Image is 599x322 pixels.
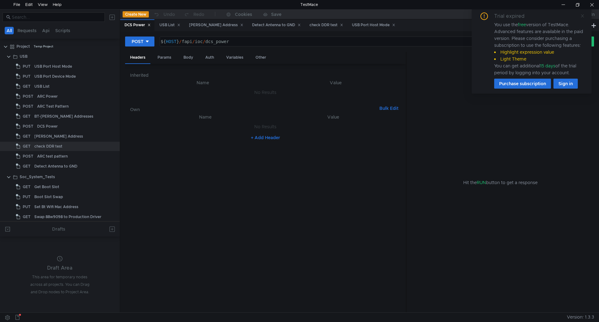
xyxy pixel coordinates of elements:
[23,162,31,171] span: GET
[20,52,27,61] div: USB
[23,82,31,91] span: GET
[53,27,72,34] button: Scripts
[5,27,14,34] button: All
[352,22,395,28] div: USB Port Host Mode
[37,122,58,131] div: DCS Power
[252,22,301,28] div: Detect Antenna to GND
[34,192,63,202] div: Boot Slot Swap
[34,142,62,151] div: check DDR test
[248,134,283,141] button: + Add Header
[270,79,401,86] th: Value
[23,62,31,71] span: PUT
[12,14,101,21] input: Search...
[125,37,154,46] button: POST
[23,142,31,151] span: GET
[494,56,584,62] li: Light Theme
[125,52,150,64] div: Headers
[494,21,584,76] div: You use the version of TestMace. Advanced features are available in the paid version. Please cons...
[270,113,396,121] th: Value
[34,162,77,171] div: Detect Antenna to GND
[34,112,93,121] div: BT-[PERSON_NAME] Addresses
[271,12,281,17] div: Save
[23,102,33,111] span: POST
[23,202,31,212] span: PUT
[16,27,38,34] button: Requests
[34,72,76,81] div: USB Port Device Mode
[34,212,101,222] div: Swap 88w9098 to Production Driver
[23,92,33,101] span: POST
[34,182,59,192] div: Get Boot Slot
[37,102,69,111] div: ARC Test Pattern
[34,202,78,212] div: Set Bt Wifi Mac Address
[189,22,243,28] div: [PERSON_NAME] Address
[567,313,594,322] span: Version: 1.3.3
[540,63,555,69] span: 15 days
[23,122,33,131] span: POST
[140,113,270,121] th: Name
[163,11,175,18] div: Undo
[23,132,31,141] span: GET
[37,152,68,161] div: ARC test pattern
[34,82,50,91] div: USB List
[193,11,204,18] div: Redo
[34,62,72,71] div: USB Port Host Mode
[135,79,270,86] th: Name
[23,182,31,192] span: GET
[251,52,271,63] div: Other
[553,79,578,89] button: Sign in
[494,62,584,76] div: You can get additional of the trial period by logging into your account.
[159,22,180,28] div: USB List
[200,52,219,63] div: Auth
[518,22,526,27] span: free
[132,38,144,45] div: POST
[23,112,31,121] span: GET
[178,52,198,63] div: Body
[37,92,58,101] div: ARC Power
[130,71,401,79] h6: Inherited
[494,79,551,89] button: Purchase subscription
[494,12,532,20] div: Trial expired
[124,22,151,28] div: DCS Power
[254,90,276,95] nz-embed-empty: No Results
[377,105,401,112] button: Bulk Edit
[23,192,31,202] span: PUT
[179,10,209,19] button: Redo
[20,172,55,182] div: Soc_System_Tests
[130,106,377,113] h6: Own
[123,11,149,17] button: Create New
[17,42,30,51] div: Project
[221,52,248,63] div: Variables
[477,180,486,185] span: RUN
[494,49,584,56] li: Highlight expression value
[23,152,33,161] span: POST
[153,52,176,63] div: Params
[149,10,179,19] button: Undo
[52,225,65,233] div: Drafts
[235,11,252,18] div: Cookies
[34,42,53,51] div: Temp Project
[23,72,31,81] span: PUT
[40,27,51,34] button: Api
[23,212,31,222] span: GET
[254,124,276,129] nz-embed-empty: No Results
[463,179,538,186] span: Hit the button to get a response
[34,132,83,141] div: [PERSON_NAME] Address
[309,22,343,28] div: check DDR test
